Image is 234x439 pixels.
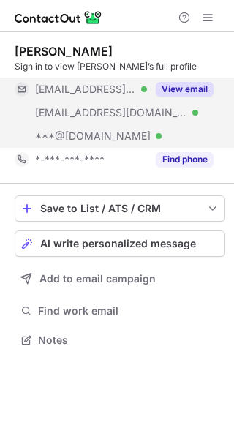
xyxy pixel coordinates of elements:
span: Find work email [38,304,219,318]
span: [EMAIL_ADDRESS][DOMAIN_NAME] [35,106,187,119]
button: Reveal Button [156,152,214,167]
button: Add to email campaign [15,266,225,292]
div: Sign in to view [PERSON_NAME]’s full profile [15,60,225,73]
span: Add to email campaign [39,273,156,285]
button: Reveal Button [156,82,214,97]
button: Notes [15,330,225,350]
button: Find work email [15,301,225,321]
div: Save to List / ATS / CRM [40,203,200,214]
span: ***@[DOMAIN_NAME] [35,130,151,143]
img: ContactOut v5.3.10 [15,9,102,26]
span: Notes [38,334,219,347]
button: AI write personalized message [15,230,225,257]
span: AI write personalized message [40,238,196,249]
span: [EMAIL_ADDRESS][DOMAIN_NAME] [35,83,136,96]
button: save-profile-one-click [15,195,225,222]
div: [PERSON_NAME] [15,44,113,59]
